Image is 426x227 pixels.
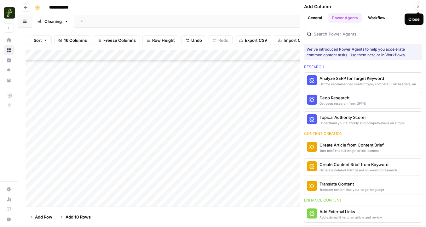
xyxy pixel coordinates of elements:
button: Help + Support [4,214,14,224]
img: Findigs Logo [4,7,15,19]
button: Undo [181,35,206,45]
span: Import CSV [284,37,306,43]
span: Export CSV [245,37,267,43]
a: Settings [4,184,14,194]
div: Content creation [304,131,422,136]
div: Enhance content [304,197,422,203]
button: Power Agents [328,13,362,23]
div: Add external links to an article and review [319,215,382,220]
a: Learning Hub [4,204,14,214]
button: General [304,13,326,23]
button: Export CSV [235,35,271,45]
button: Freeze Columns [94,35,140,45]
span: 16 Columns [64,37,87,43]
div: Generate detailed brief based on keyword research [319,168,397,173]
button: Workflow [364,13,389,23]
button: Create Article from Content BriefTurn brief into full-length article content [304,139,422,156]
div: Cleaning [44,18,62,25]
button: Translate ContentTranslate content into your target language [304,178,422,195]
button: 16 Columns [54,35,91,45]
div: Turn brief into full-length article content [319,148,384,153]
div: Close [408,16,420,22]
button: Add External LinksAdd external links to an article and review [304,206,422,222]
div: Deep Research [319,95,366,101]
div: Add External Links [319,208,382,215]
a: Browse [4,45,14,55]
a: Insights [4,55,14,65]
div: Research [304,64,422,70]
span: Freeze Columns [103,37,136,43]
button: Row Height [142,35,179,45]
div: Understand your authority and competiveness on a topic [319,120,405,125]
button: Add 10 Rows [56,212,95,222]
span: Add 10 Rows [66,214,91,220]
span: Row Height [152,37,175,43]
span: Sort [34,37,42,43]
div: Topical Authority Scorer [319,114,405,120]
button: Create Content Brief from KeywordGenerate detailed brief based on keyword research [304,159,422,175]
span: Undo [191,37,202,43]
button: Redo [209,35,233,45]
div: Get deep research from GPT-5 [319,101,366,106]
div: Create Article from Content Brief [319,142,384,148]
input: Search Power Agents [314,31,419,37]
button: Analyze SERP for Target KeywordGet the recommended content type, compare SERP headers, and analyz... [304,73,422,89]
button: Sort [30,35,52,45]
button: Deep ResearchGet deep research from GPT-5 [304,92,422,108]
span: Add Row [35,214,52,220]
div: Get the recommended content type, compare SERP headers, and analyze SERP patterns [319,81,419,86]
div: Analyze SERP for Target Keyword [319,75,419,81]
div: We've introduced Power Agents to help you accelerate common content tasks. Use them here or in Wo... [307,47,420,58]
a: Usage [4,194,14,204]
span: Redo [218,37,228,43]
a: Home [4,35,14,45]
div: Create Content Brief from Keyword [319,161,397,168]
a: Your Data [4,75,14,86]
div: Translate content into your target language [319,187,384,192]
div: Translate Content [319,181,384,187]
a: Cleaning [32,15,74,28]
button: Add Row [26,212,56,222]
button: Topical Authority ScorerUnderstand your authority and competiveness on a topic [304,112,422,128]
a: Opportunities [4,65,14,75]
button: Import CSV [274,35,310,45]
button: Workspace: Findigs [4,5,14,21]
